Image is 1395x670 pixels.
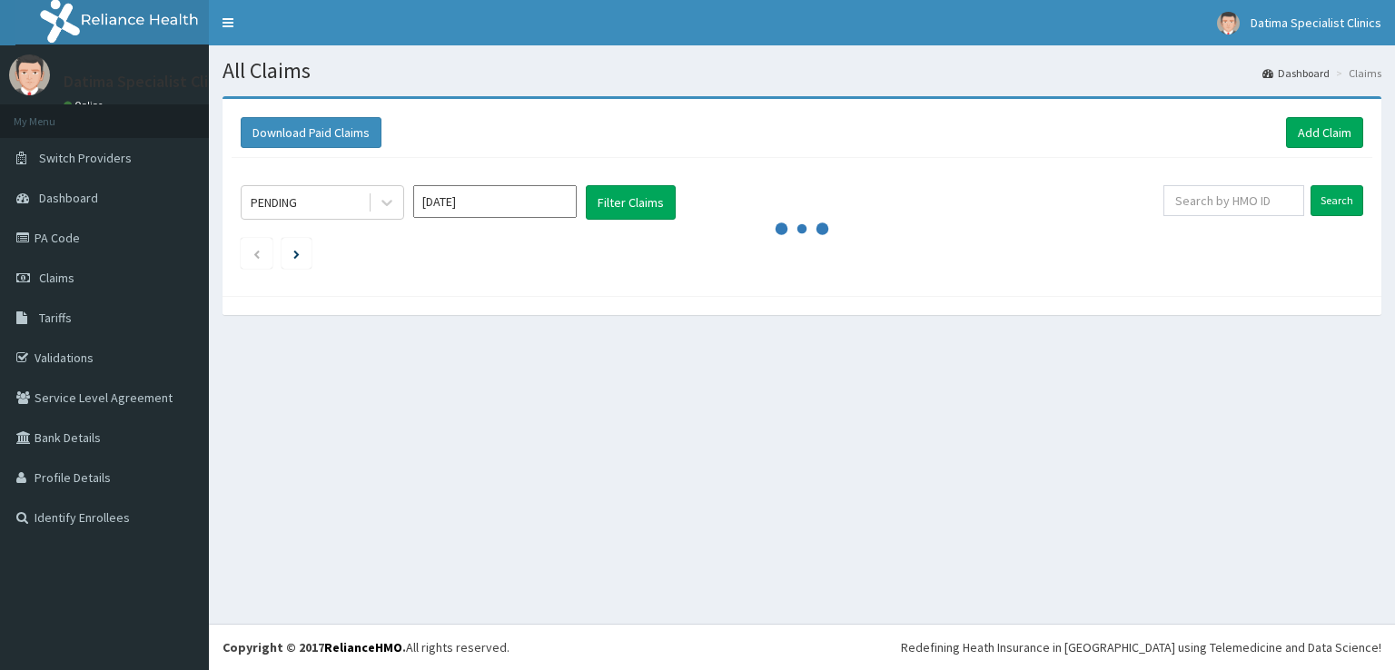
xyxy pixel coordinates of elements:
[1311,185,1363,216] input: Search
[1262,65,1330,81] a: Dashboard
[223,59,1381,83] h1: All Claims
[39,310,72,326] span: Tariffs
[241,117,381,148] button: Download Paid Claims
[252,245,261,261] a: Previous page
[324,639,402,655] a: RelianceHMO
[209,624,1395,670] footer: All rights reserved.
[413,185,577,218] input: Select Month and Year
[775,202,829,256] svg: audio-loading
[1251,15,1381,31] span: Datima Specialist Clinics
[901,638,1381,656] div: Redefining Heath Insurance in [GEOGRAPHIC_DATA] using Telemedicine and Data Science!
[64,99,107,112] a: Online
[39,270,74,286] span: Claims
[293,245,300,261] a: Next page
[64,74,236,90] p: Datima Specialist Clinics
[39,150,132,166] span: Switch Providers
[9,54,50,95] img: User Image
[1217,12,1240,34] img: User Image
[1163,185,1304,216] input: Search by HMO ID
[1286,117,1363,148] a: Add Claim
[586,185,676,220] button: Filter Claims
[1331,65,1381,81] li: Claims
[251,193,297,212] div: PENDING
[39,190,98,206] span: Dashboard
[223,639,406,655] strong: Copyright © 2017 .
